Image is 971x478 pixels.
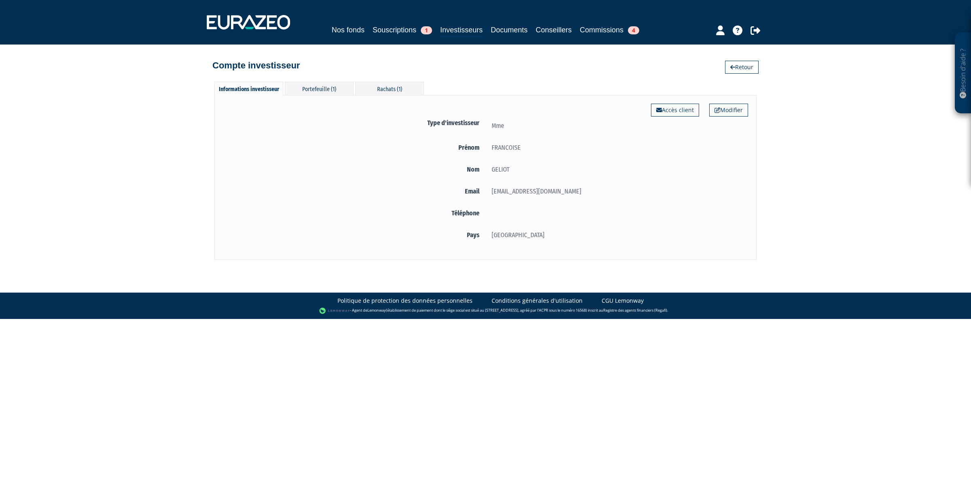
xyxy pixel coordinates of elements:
[373,24,432,36] a: Souscriptions1
[223,186,485,196] label: Email
[367,308,386,313] a: Lemonway
[485,142,748,153] div: FRANCOISE
[580,24,639,36] a: Commissions4
[223,230,485,240] label: Pays
[536,24,572,36] a: Conseillers
[355,82,424,95] div: Rachats (1)
[709,104,748,117] a: Modifier
[651,104,699,117] a: Accès client
[492,297,583,305] a: Conditions générales d'utilisation
[725,61,759,74] a: Retour
[207,15,290,30] img: 1732889491-logotype_eurazeo_blanc_rvb.png
[958,37,968,110] p: Besoin d'aide ?
[485,121,748,131] div: Mme
[223,142,485,153] label: Prénom
[214,82,283,96] div: Informations investisseur
[421,26,432,34] span: 1
[223,118,485,128] label: Type d'investisseur
[285,82,354,95] div: Portefeuille (1)
[628,26,639,34] span: 4
[319,307,350,315] img: logo-lemonway.png
[602,297,644,305] a: CGU Lemonway
[223,164,485,174] label: Nom
[491,24,528,36] a: Documents
[223,208,485,218] label: Téléphone
[332,24,365,36] a: Nos fonds
[485,186,748,196] div: [EMAIL_ADDRESS][DOMAIN_NAME]
[485,230,748,240] div: [GEOGRAPHIC_DATA]
[603,308,667,313] a: Registre des agents financiers (Regafi)
[440,24,483,37] a: Investisseurs
[8,307,963,315] div: - Agent de (établissement de paiement dont le siège social est situé au [STREET_ADDRESS], agréé p...
[337,297,473,305] a: Politique de protection des données personnelles
[485,164,748,174] div: GELIOT
[212,61,300,70] h4: Compte investisseur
